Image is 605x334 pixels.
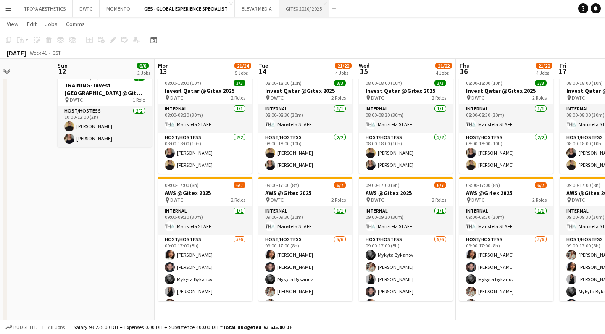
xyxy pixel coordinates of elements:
button: DWTC [73,0,100,17]
app-job-card: 08:00-18:00 (10h)3/3Invest Qatar @Gitex 2025 DWTC2 RolesInternal1/108:00-08:30 (30m)Maristela STA... [359,75,453,174]
app-job-card: 08:00-18:00 (10h)3/3Invest Qatar @Gitex 2025 DWTC2 RolesInternal1/108:00-08:30 (30m)Maristela STA... [158,75,252,174]
div: 4 Jobs [536,70,552,76]
h3: AWS @Gitex 2025 [258,189,352,197]
span: Sun [58,62,68,69]
button: ELEVAR MEDIA [235,0,279,17]
div: [DATE] [7,49,26,57]
span: 08:00-18:00 (10h) [265,80,302,86]
span: Mon [158,62,169,69]
app-card-role: Internal1/109:00-09:30 (30m)Maristela STAFF [258,206,352,235]
span: 08:00-18:00 (10h) [165,80,201,86]
div: 4 Jobs [436,70,452,76]
span: 8/8 [137,63,149,69]
button: TROYA AESTHETICS [17,0,73,17]
app-job-card: 09:00-17:00 (8h)6/7AWS @Gitex 2025 DWTC2 RolesInternal1/109:00-09:30 (30m)Maristela STAFFHost/Hos... [258,177,352,301]
span: DWTC [572,95,585,101]
app-card-role: Host/Hostess5/609:00-17:00 (8h)Mykyta Bykanov[PERSON_NAME][PERSON_NAME][PERSON_NAME][PERSON_NAME] [359,235,453,324]
span: Comms [66,20,85,28]
h3: Invest Qatar @Gitex 2025 [459,87,553,95]
app-card-role: Internal1/109:00-09:30 (30m)Maristela STAFF [359,206,453,235]
span: 21/22 [335,63,352,69]
div: 5 Jobs [235,70,251,76]
h3: TRAINING- Invest [GEOGRAPHIC_DATA] @Gitex 2025 [58,82,152,97]
span: 2 Roles [432,197,446,203]
span: 21/22 [536,63,552,69]
span: 09:00-17:00 (8h) [466,182,500,188]
span: 12 [56,66,68,76]
span: 6/7 [535,182,547,188]
span: 08:00-18:00 (10h) [466,80,502,86]
button: GITEX 2020/ 2025 [279,0,329,17]
span: Week 41 [28,50,49,56]
span: DWTC [471,197,484,203]
span: View [7,20,18,28]
div: GST [52,50,61,56]
app-card-role: Internal1/109:00-09:30 (30m)Maristela STAFF [158,206,252,235]
app-job-card: 09:00-17:00 (8h)6/7AWS @Gitex 2025 DWTC2 RolesInternal1/109:00-09:30 (30m)Maristela STAFFHost/Hos... [459,177,553,301]
h3: Invest Qatar @Gitex 2025 [258,87,352,95]
app-card-role: Internal1/108:00-08:30 (30m)Maristela STAFF [459,104,553,133]
span: DWTC [371,95,384,101]
h3: AWS @Gitex 2025 [359,189,453,197]
span: 15 [358,66,370,76]
span: 2 Roles [432,95,446,101]
span: 3/3 [535,80,547,86]
div: Salary 93 235.00 DH + Expenses 0.00 DH + Subsistence 400.00 DH = [74,324,293,330]
span: 09:00-17:00 (8h) [265,182,299,188]
span: 3/3 [234,80,245,86]
span: DWTC [572,197,585,203]
app-card-role: Host/Hostess5/609:00-17:00 (8h)[PERSON_NAME][PERSON_NAME]Mykyta Bykanov[PERSON_NAME][PERSON_NAME] [158,235,252,324]
span: 6/7 [434,182,446,188]
div: 10:00-12:00 (2h)2/2TRAINING- Invest [GEOGRAPHIC_DATA] @Gitex 2025 DWTC1 RoleHost/Hostess2/210:00-... [58,69,152,147]
span: DWTC [170,95,183,101]
span: 14 [257,66,268,76]
span: 21/22 [435,63,452,69]
div: 4 Jobs [335,70,351,76]
span: DWTC [271,197,284,203]
span: 6/7 [234,182,245,188]
a: View [3,18,22,29]
app-card-role: Host/Hostess2/208:00-18:00 (10h)[PERSON_NAME][PERSON_NAME] [359,133,453,174]
span: All jobs [46,324,66,330]
a: Jobs [42,18,61,29]
div: 2 Jobs [137,70,150,76]
app-job-card: 08:00-18:00 (10h)3/3Invest Qatar @Gitex 2025 DWTC2 RolesInternal1/108:00-08:30 (30m)Maristela STA... [258,75,352,174]
span: DWTC [371,197,384,203]
app-card-role: Host/Hostess2/208:00-18:00 (10h)[PERSON_NAME][PERSON_NAME] [459,133,553,174]
span: 3/3 [434,80,446,86]
app-card-role: Host/Hostess5/609:00-17:00 (8h)[PERSON_NAME][PERSON_NAME]Mykyta Bykanov[PERSON_NAME][PERSON_NAME] [258,235,352,324]
h3: Invest Qatar @Gitex 2025 [359,87,453,95]
span: 17 [558,66,566,76]
app-card-role: Internal1/109:00-09:30 (30m)Maristela STAFF [459,206,553,235]
app-card-role: Host/Hostess2/210:00-12:00 (2h)[PERSON_NAME][PERSON_NAME] [58,106,152,147]
span: DWTC [471,95,484,101]
app-card-role: Internal1/108:00-08:30 (30m)Maristela STAFF [359,104,453,133]
span: Total Budgeted 93 635.00 DH [223,324,293,330]
span: DWTC [70,97,83,103]
span: Thu [459,62,470,69]
span: Budgeted [13,324,38,330]
div: 09:00-17:00 (8h)6/7AWS @Gitex 2025 DWTC2 RolesInternal1/109:00-09:30 (30m)Maristela STAFFHost/Hos... [359,177,453,301]
div: 08:00-18:00 (10h)3/3Invest Qatar @Gitex 2025 DWTC2 RolesInternal1/108:00-08:30 (30m)Maristela STA... [459,75,553,174]
button: GES - GLOBAL EXPERIENCE SPECIALIST [137,0,235,17]
app-card-role: Internal1/108:00-08:30 (30m)Maristela STAFF [258,104,352,133]
h3: AWS @Gitex 2025 [158,189,252,197]
span: 6/7 [334,182,346,188]
app-card-role: Host/Hostess2/208:00-18:00 (10h)[PERSON_NAME][PERSON_NAME] [158,133,252,174]
span: DWTC [271,95,284,101]
button: Budgeted [4,323,39,332]
span: 3/3 [334,80,346,86]
span: 1 Role [133,97,145,103]
a: Edit [24,18,40,29]
span: Edit [27,20,37,28]
span: 08:00-18:00 (10h) [566,80,603,86]
span: 08:00-18:00 (10h) [366,80,402,86]
a: Comms [63,18,88,29]
span: 09:00-17:00 (8h) [566,182,600,188]
h3: AWS @Gitex 2025 [459,189,553,197]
